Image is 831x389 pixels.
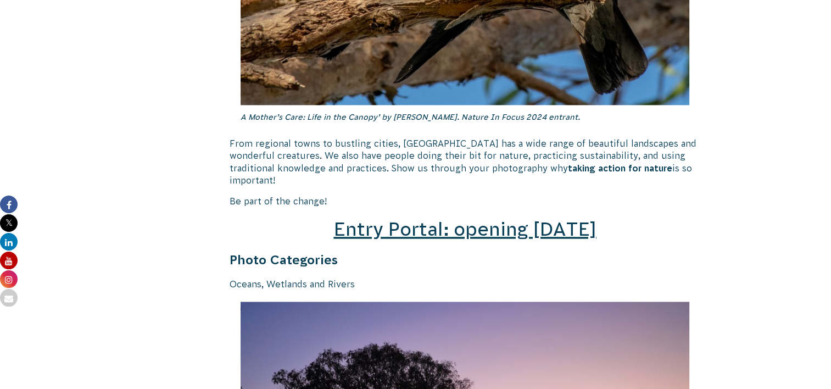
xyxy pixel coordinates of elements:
strong: Photo Categories [230,253,338,267]
p: Oceans, Wetlands and Rivers [230,278,701,290]
strong: taking action for nature [568,163,672,173]
p: Be part of the change! [230,195,701,207]
em: A Mother’s Care: Life in the Canopy’ by [PERSON_NAME]. Nature In Focus 2024 entrant. [241,113,580,121]
p: From regional towns to bustling cities, [GEOGRAPHIC_DATA] has a wide range of beautiful landscape... [230,137,701,187]
a: Entry Portal: opening [DATE] [333,219,596,240]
